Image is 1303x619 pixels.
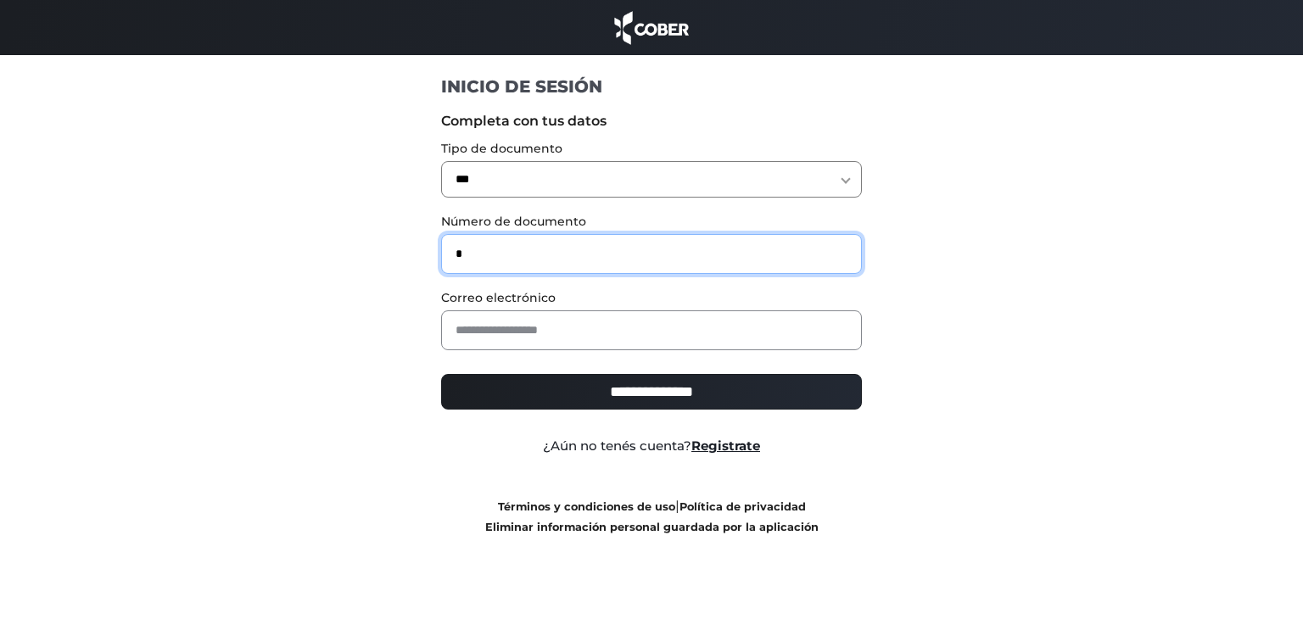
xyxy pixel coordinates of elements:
a: Eliminar información personal guardada por la aplicación [485,521,819,533]
label: Completa con tus datos [441,111,863,131]
a: Registrate [691,438,760,454]
a: Política de privacidad [679,500,806,513]
label: Correo electrónico [441,289,863,307]
div: ¿Aún no tenés cuenta? [428,437,875,456]
div: | [428,496,875,537]
h1: INICIO DE SESIÓN [441,75,863,98]
label: Tipo de documento [441,140,863,158]
label: Número de documento [441,213,863,231]
a: Términos y condiciones de uso [498,500,675,513]
img: cober_marca.png [610,8,693,47]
